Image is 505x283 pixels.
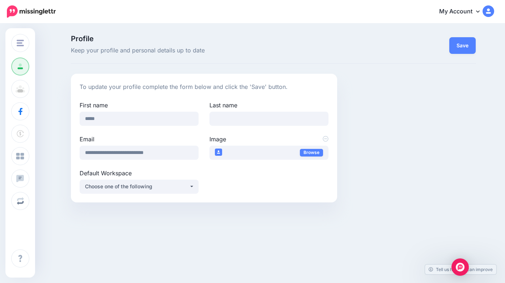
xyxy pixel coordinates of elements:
label: Email [80,135,199,143]
span: Profile [71,35,338,42]
label: Image [209,135,328,143]
a: Tell us how we can improve [425,265,496,274]
button: Save [449,37,476,54]
a: My Account [432,3,494,21]
label: Default Workspace [80,169,199,177]
img: user_default_image_thumb.png [215,149,222,156]
label: Last name [209,101,328,110]
button: Choose one of the following [80,180,199,194]
span: Keep your profile and personal details up to date [71,46,338,55]
div: Open Intercom Messenger [451,258,469,276]
p: To update your profile complete the form below and click the 'Save' button. [80,82,329,92]
a: Browse [300,149,323,156]
div: Choose one of the following [85,182,189,191]
label: First name [80,101,199,110]
img: Missinglettr [7,5,56,18]
img: menu.png [17,40,24,46]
